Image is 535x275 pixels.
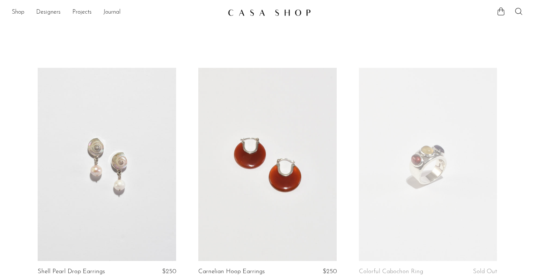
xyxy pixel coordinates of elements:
[12,6,222,19] ul: NEW HEADER MENU
[36,8,61,17] a: Designers
[38,268,105,275] a: Shell Pearl Drop Earrings
[323,268,337,275] span: $250
[72,8,92,17] a: Projects
[12,8,24,17] a: Shop
[473,268,497,275] span: Sold Out
[359,268,423,275] a: Colorful Cabochon Ring
[198,268,265,275] a: Carnelian Hoop Earrings
[12,6,222,19] nav: Desktop navigation
[162,268,176,275] span: $250
[103,8,121,17] a: Journal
